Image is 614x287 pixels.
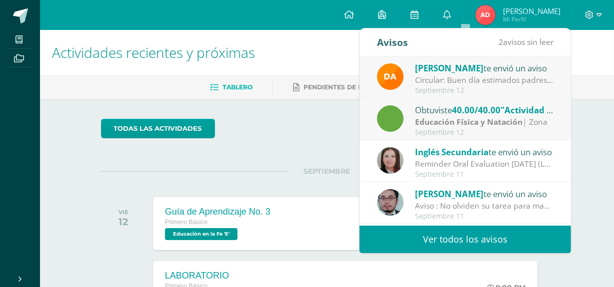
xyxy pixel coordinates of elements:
[415,128,554,137] div: Septiembre 12
[415,200,554,212] div: Aviso : No olviden su tarea para mañana Traer otro formato para trabajar
[52,43,255,62] span: Actividades recientes y próximas
[288,167,366,176] span: SEPTIEMBRE
[415,170,554,179] div: Septiembre 11
[415,116,554,128] div: | Zona
[118,216,128,228] div: 12
[415,158,554,170] div: Reminder Oral Evaluation Sept 19th (L3 Miss Mary): Hi guys! I remind you to work on your project ...
[415,62,483,74] span: [PERSON_NAME]
[415,74,554,86] div: Circular: Buen día estimados padres de familia, por este medio les envío un cordial saludo. El mo...
[165,228,237,240] span: Educación en la Fe 'E'
[118,209,128,216] div: VIE
[165,219,207,226] span: Primero Básico
[210,79,252,95] a: Tablero
[498,36,503,47] span: 2
[359,226,571,253] a: Ver todos los avisos
[303,83,389,91] span: Pendientes de entrega
[415,188,483,200] span: [PERSON_NAME]
[165,271,267,281] div: LABORATORIO
[377,147,403,174] img: 8af0450cf43d44e38c4a1497329761f3.png
[415,212,554,221] div: Septiembre 11
[415,86,554,95] div: Septiembre 12
[415,116,522,127] strong: Educación Física y Natación
[101,119,215,138] a: todas las Actividades
[503,6,560,16] span: [PERSON_NAME]
[165,207,270,217] div: Guía de Aprendizaje No. 3
[377,28,408,56] div: Avisos
[452,104,500,116] span: 40.00/40.00
[475,5,495,25] img: 2b36d78c5330a76a8219e346466025d2.png
[377,63,403,90] img: f9d34ca01e392badc01b6cd8c48cabbd.png
[415,145,554,158] div: te envió un aviso
[415,146,488,158] span: Inglés Secundaria
[415,187,554,200] div: te envió un aviso
[377,189,403,216] img: 5fac68162d5e1b6fbd390a6ac50e103d.png
[293,79,389,95] a: Pendientes de entrega
[503,15,560,23] span: Mi Perfil
[500,104,561,116] span: "Actividad #5"
[415,103,554,116] div: Obtuviste en
[415,61,554,74] div: te envió un aviso
[222,83,252,91] span: Tablero
[498,36,553,47] span: avisos sin leer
